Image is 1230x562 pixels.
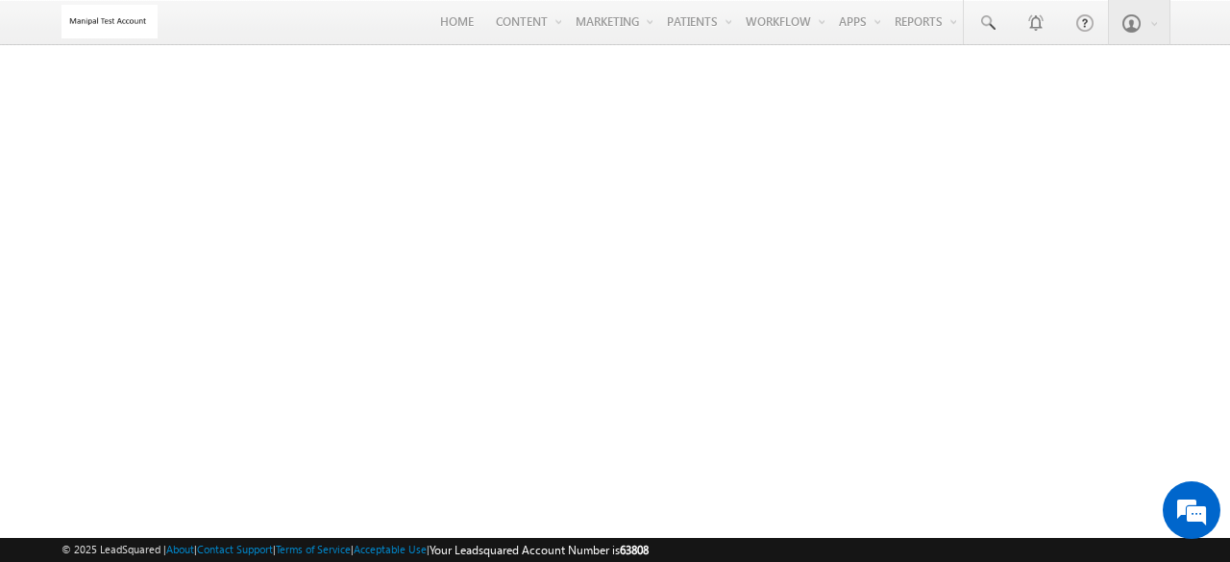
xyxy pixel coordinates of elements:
a: Acceptable Use [354,543,427,555]
span: 63808 [620,543,649,557]
a: Terms of Service [276,543,351,555]
span: © 2025 LeadSquared | | | | | [61,541,649,559]
a: About [166,543,194,555]
a: Contact Support [197,543,273,555]
img: Custom Logo [61,5,158,38]
span: Your Leadsquared Account Number is [430,543,649,557]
